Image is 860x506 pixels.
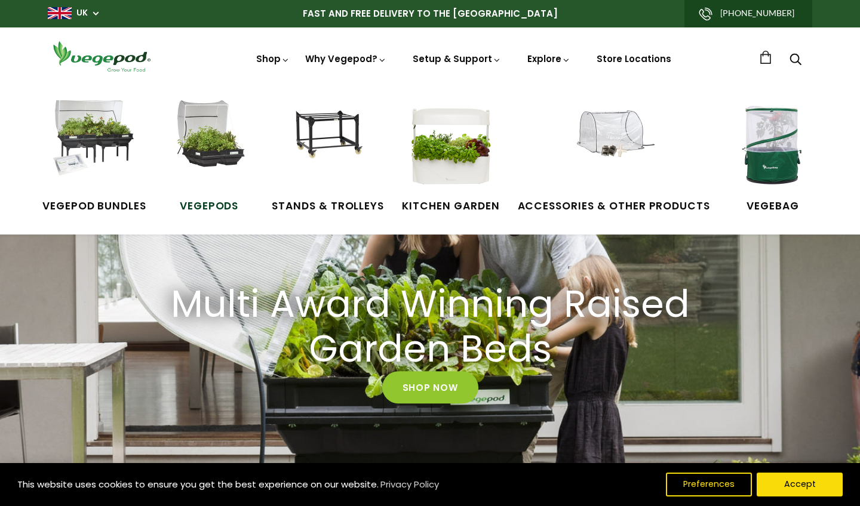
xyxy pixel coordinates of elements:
[402,100,499,214] a: Kitchen Garden
[164,100,254,214] a: Vegepods
[48,7,72,19] img: gb_large.png
[379,474,441,495] a: Privacy Policy (opens in a new tab)
[42,100,146,214] a: Vegepod Bundles
[42,199,146,214] span: Vegepod Bundles
[272,100,384,214] a: Stands & Trolleys
[518,100,711,214] a: Accessories & Other Products
[728,100,818,190] img: VegeBag
[569,100,659,190] img: Accessories & Other Products
[164,100,254,190] img: Raised Garden Kits
[164,199,254,214] span: Vegepods
[305,53,386,65] a: Why Vegepod?
[527,53,570,65] a: Explore
[757,473,843,496] button: Accept
[76,7,88,19] a: UK
[146,282,714,372] a: Multi Award Winning Raised Garden Beds
[50,100,139,190] img: Vegepod Bundles
[790,54,801,67] a: Search
[283,100,373,190] img: Stands & Trolleys
[48,39,155,73] img: Vegepod
[382,372,478,404] a: Shop Now
[728,199,818,214] span: VegeBag
[402,199,499,214] span: Kitchen Garden
[161,282,699,372] h2: Multi Award Winning Raised Garden Beds
[728,100,818,214] a: VegeBag
[17,478,379,490] span: This website uses cookies to ensure you get the best experience on our website.
[272,199,384,214] span: Stands & Trolleys
[413,53,501,65] a: Setup & Support
[406,100,496,190] img: Kitchen Garden
[666,473,752,496] button: Preferences
[256,53,290,98] a: Shop
[597,53,671,65] a: Store Locations
[518,199,711,214] span: Accessories & Other Products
